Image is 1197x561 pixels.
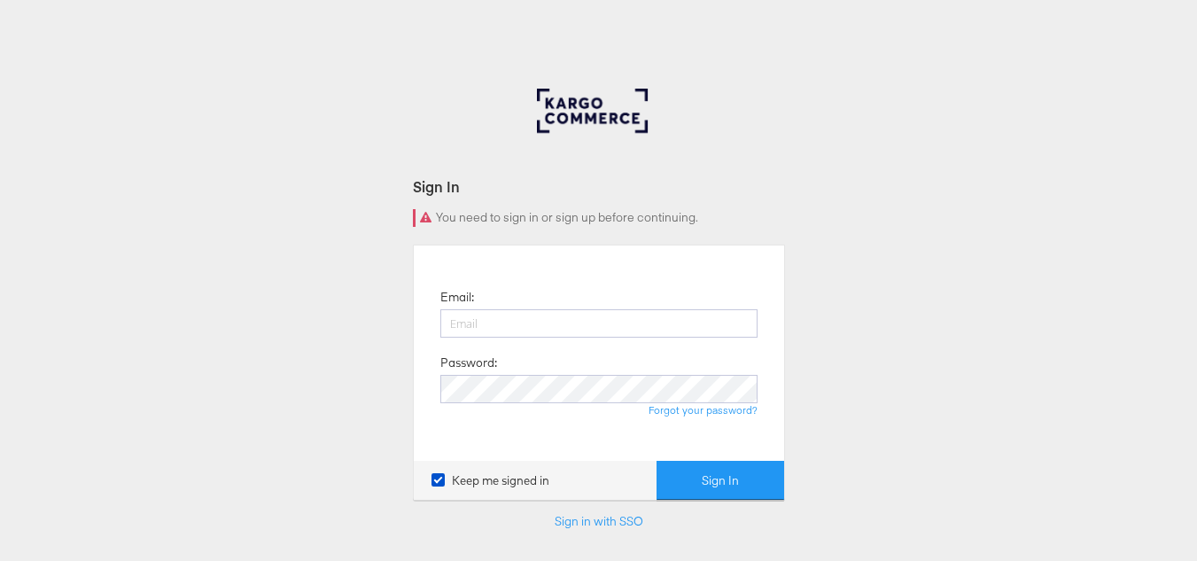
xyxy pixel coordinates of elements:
a: Sign in with SSO [555,513,643,529]
label: Email: [440,289,474,306]
label: Keep me signed in [431,472,549,489]
input: Email [440,309,758,338]
div: Sign In [413,176,785,197]
div: You need to sign in or sign up before continuing. [413,209,785,227]
button: Sign In [657,461,784,501]
a: Forgot your password? [649,403,758,417]
label: Password: [440,355,497,371]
